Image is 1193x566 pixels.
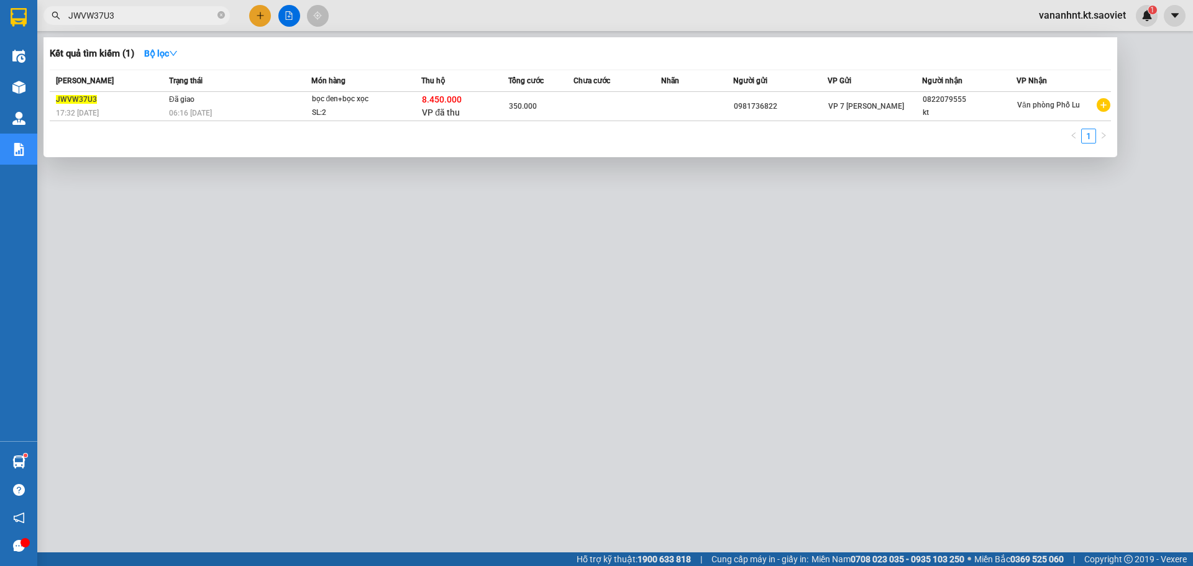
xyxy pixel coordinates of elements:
[923,93,1016,106] div: 0822079555
[1097,98,1110,112] span: plus-circle
[12,143,25,156] img: solution-icon
[733,76,767,85] span: Người gửi
[1066,129,1081,144] li: Previous Page
[661,76,679,85] span: Nhãn
[1070,132,1077,139] span: left
[1096,129,1111,144] button: right
[1082,129,1095,143] a: 1
[217,11,225,19] span: close-circle
[11,8,27,27] img: logo-vxr
[421,76,445,85] span: Thu hộ
[508,76,544,85] span: Tổng cước
[922,76,962,85] span: Người nhận
[312,93,405,106] div: bọc đen+bọc xọc
[312,106,405,120] div: SL: 2
[12,81,25,94] img: warehouse-icon
[217,10,225,22] span: close-circle
[56,109,99,117] span: 17:32 [DATE]
[734,100,827,113] div: 0981736822
[422,94,462,104] span: 8.450.000
[52,11,60,20] span: search
[422,107,460,117] span: VP đã thu
[50,47,134,60] h3: Kết quả tìm kiếm ( 1 )
[828,76,851,85] span: VP Gửi
[169,95,194,104] span: Đã giao
[56,95,97,104] span: JWVW37U3
[169,49,178,58] span: down
[24,454,27,457] sup: 1
[1096,129,1111,144] li: Next Page
[13,512,25,524] span: notification
[828,102,904,111] span: VP 7 [PERSON_NAME]
[134,43,188,63] button: Bộ lọcdown
[1017,76,1047,85] span: VP Nhận
[574,76,610,85] span: Chưa cước
[1081,129,1096,144] li: 1
[923,106,1016,119] div: kt
[169,76,203,85] span: Trạng thái
[12,50,25,63] img: warehouse-icon
[169,109,212,117] span: 06:16 [DATE]
[1017,101,1080,109] span: Văn phòng Phố Lu
[144,48,178,58] strong: Bộ lọc
[68,9,215,22] input: Tìm tên, số ĐT hoặc mã đơn
[13,484,25,496] span: question-circle
[1100,132,1107,139] span: right
[1066,129,1081,144] button: left
[12,455,25,468] img: warehouse-icon
[12,112,25,125] img: warehouse-icon
[509,102,537,111] span: 350.000
[311,76,345,85] span: Món hàng
[13,540,25,552] span: message
[56,76,114,85] span: [PERSON_NAME]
